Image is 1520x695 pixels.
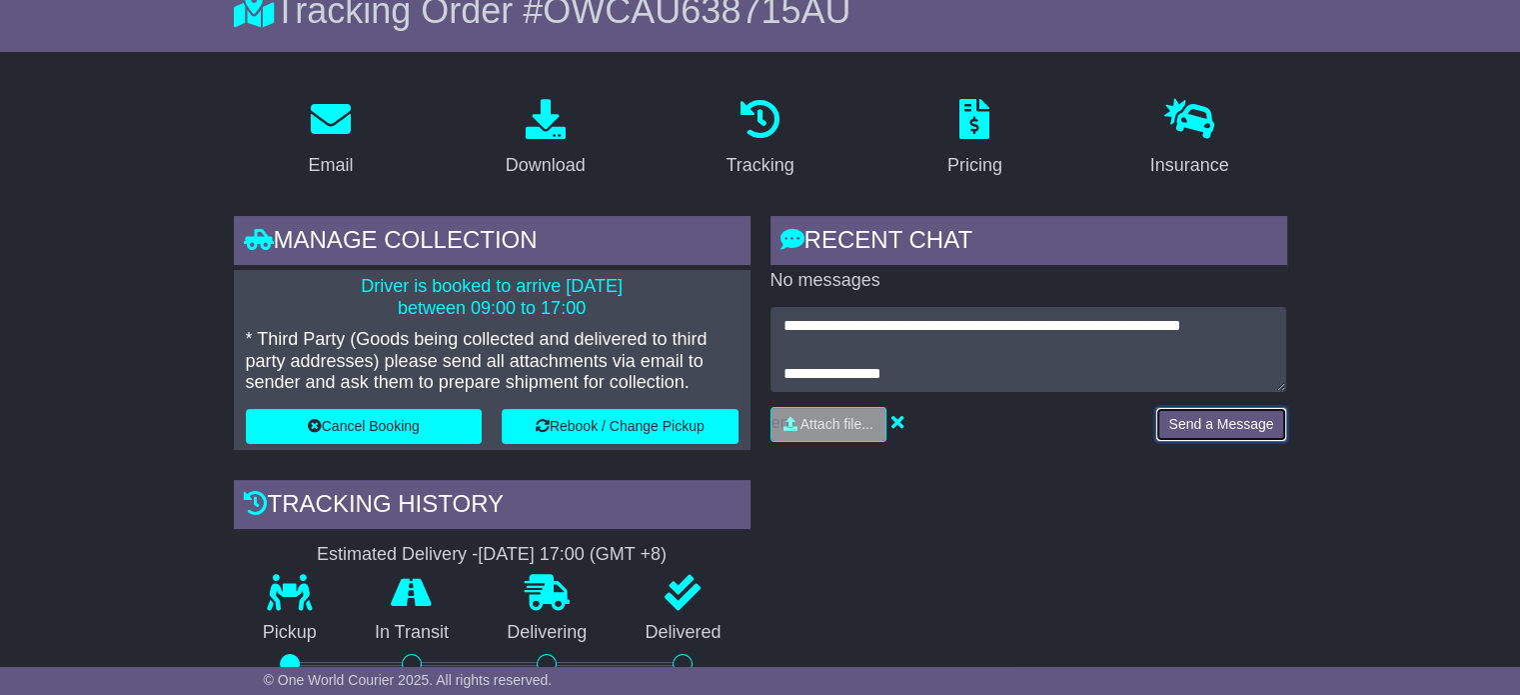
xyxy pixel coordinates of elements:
a: Email [295,92,366,186]
p: Driver is booked to arrive [DATE] between 09:00 to 17:00 [246,276,739,319]
p: Delivering [478,622,616,644]
p: No messages [770,270,1287,292]
div: Insurance [1150,152,1229,179]
a: Tracking [713,92,806,186]
a: Insurance [1137,92,1242,186]
button: Cancel Booking [246,409,483,444]
div: Email [308,152,353,179]
a: Download [493,92,599,186]
p: * Third Party (Goods being collected and delivered to third party addresses) please send all atta... [246,329,739,394]
div: Manage collection [234,216,751,270]
div: Download [506,152,586,179]
span: © One World Courier 2025. All rights reserved. [264,672,553,688]
div: Estimated Delivery - [234,544,751,566]
p: Delivered [616,622,750,644]
div: Pricing [947,152,1002,179]
button: Send a Message [1155,407,1286,442]
div: RECENT CHAT [770,216,1287,270]
button: Rebook / Change Pickup [502,409,739,444]
div: [DATE] 17:00 (GMT +8) [478,544,667,566]
p: Pickup [234,622,346,644]
div: Tracking history [234,480,751,534]
p: In Transit [346,622,478,644]
a: Pricing [934,92,1015,186]
div: Tracking [726,152,793,179]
